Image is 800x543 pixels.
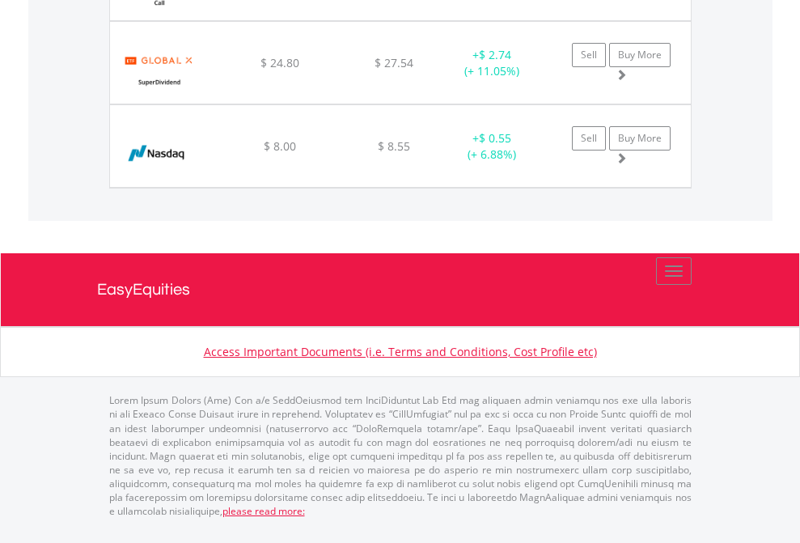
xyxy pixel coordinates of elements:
span: $ 0.55 [479,130,511,146]
span: $ 27.54 [375,55,413,70]
a: Buy More [609,43,671,67]
span: $ 8.55 [378,138,410,154]
a: Sell [572,126,606,151]
a: EasyEquities [97,253,704,326]
a: please read more: [222,504,305,518]
a: Buy More [609,126,671,151]
div: + (+ 6.88%) [442,130,543,163]
div: + (+ 11.05%) [442,47,543,79]
img: EQU.US.NDAQ.png [118,125,200,183]
a: Access Important Documents (i.e. Terms and Conditions, Cost Profile etc) [204,344,597,359]
img: EQU.US.SDIV.png [118,42,200,100]
a: Sell [572,43,606,67]
span: $ 8.00 [264,138,296,154]
p: Lorem Ipsum Dolors (Ame) Con a/e SeddOeiusmod tem InciDiduntut Lab Etd mag aliquaen admin veniamq... [109,393,692,518]
span: $ 2.74 [479,47,511,62]
span: $ 24.80 [260,55,299,70]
